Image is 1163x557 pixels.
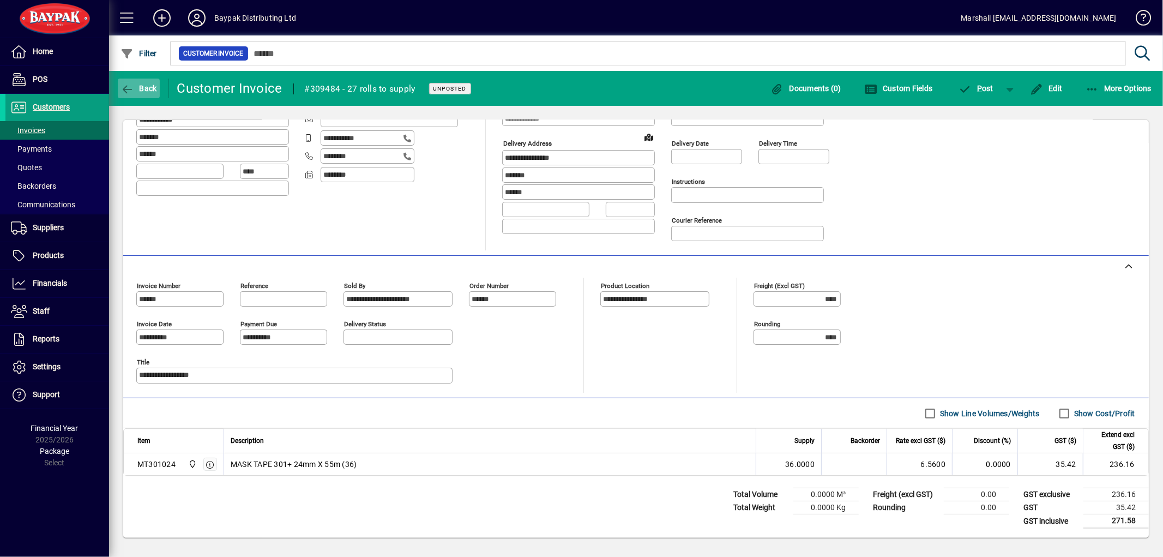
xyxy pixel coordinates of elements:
[33,362,61,371] span: Settings
[793,501,859,514] td: 0.0000 Kg
[344,320,386,328] mat-label: Delivery status
[231,459,357,470] span: MASK TAPE 301+ 24mm X 55m (36)
[11,145,52,153] span: Payments
[33,251,64,260] span: Products
[1018,514,1083,528] td: GST inclusive
[118,79,160,98] button: Back
[1083,501,1149,514] td: 35.42
[137,358,149,366] mat-label: Title
[5,214,109,242] a: Suppliers
[1128,2,1149,38] a: Knowledge Base
[231,435,264,447] span: Description
[109,79,169,98] app-page-header-button: Back
[33,103,70,111] span: Customers
[11,200,75,209] span: Communications
[1027,79,1065,98] button: Edit
[1083,514,1149,528] td: 271.58
[768,79,844,98] button: Documents (0)
[5,140,109,158] a: Payments
[185,458,198,470] span: Baypak - Onekawa
[11,163,42,172] span: Quotes
[118,44,160,63] button: Filter
[5,242,109,269] a: Products
[5,38,109,65] a: Home
[861,79,936,98] button: Custom Fields
[137,320,172,328] mat-label: Invoice date
[1086,84,1152,93] span: More Options
[33,223,64,232] span: Suppliers
[1030,84,1063,93] span: Edit
[672,140,709,147] mat-label: Delivery date
[344,282,365,290] mat-label: Sold by
[794,435,815,447] span: Supply
[672,217,722,224] mat-label: Courier Reference
[120,49,157,58] span: Filter
[11,182,56,190] span: Backorders
[33,390,60,399] span: Support
[864,84,933,93] span: Custom Fields
[1054,435,1076,447] span: GST ($)
[240,282,268,290] mat-label: Reference
[601,282,649,290] mat-label: Product location
[896,435,945,447] span: Rate excl GST ($)
[959,84,994,93] span: ost
[754,282,805,290] mat-label: Freight (excl GST)
[5,381,109,409] a: Support
[867,501,944,514] td: Rounding
[240,320,277,328] mat-label: Payment due
[144,8,179,28] button: Add
[770,84,841,93] span: Documents (0)
[952,453,1017,475] td: 0.0000
[728,501,793,514] td: Total Weight
[33,334,59,343] span: Reports
[953,79,999,98] button: Post
[433,85,467,92] span: Unposted
[944,501,1009,514] td: 0.00
[137,459,176,470] div: MT301024
[1083,488,1149,501] td: 236.16
[1083,79,1155,98] button: More Options
[1018,488,1083,501] td: GST exclusive
[5,195,109,214] a: Communications
[5,177,109,195] a: Backorders
[120,84,157,93] span: Back
[867,488,944,501] td: Freight (excl GST)
[5,354,109,381] a: Settings
[640,128,658,146] a: View on map
[5,121,109,140] a: Invoices
[894,459,945,470] div: 6.5600
[305,80,415,98] div: #309484 - 27 rolls to supply
[5,66,109,93] a: POS
[1083,453,1148,475] td: 236.16
[183,48,244,59] span: Customer Invoice
[793,488,859,501] td: 0.0000 M³
[179,8,214,28] button: Profile
[469,282,509,290] mat-label: Order number
[1018,501,1083,514] td: GST
[137,435,150,447] span: Item
[11,126,45,135] span: Invoices
[977,84,982,93] span: P
[137,282,180,290] mat-label: Invoice number
[672,178,705,185] mat-label: Instructions
[33,279,67,288] span: Financials
[31,424,79,433] span: Financial Year
[938,408,1040,419] label: Show Line Volumes/Weights
[33,75,47,83] span: POS
[5,326,109,353] a: Reports
[961,9,1117,27] div: Marshall [EMAIL_ADDRESS][DOMAIN_NAME]
[944,488,1009,501] td: 0.00
[785,459,815,470] span: 36.0000
[177,80,282,97] div: Customer Invoice
[5,270,109,297] a: Financials
[1017,453,1083,475] td: 35.42
[5,298,109,325] a: Staff
[33,307,50,315] span: Staff
[5,158,109,177] a: Quotes
[754,320,780,328] mat-label: Rounding
[759,140,797,147] mat-label: Delivery time
[1090,429,1135,453] span: Extend excl GST ($)
[33,47,53,56] span: Home
[851,435,880,447] span: Backorder
[1072,408,1135,419] label: Show Cost/Profit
